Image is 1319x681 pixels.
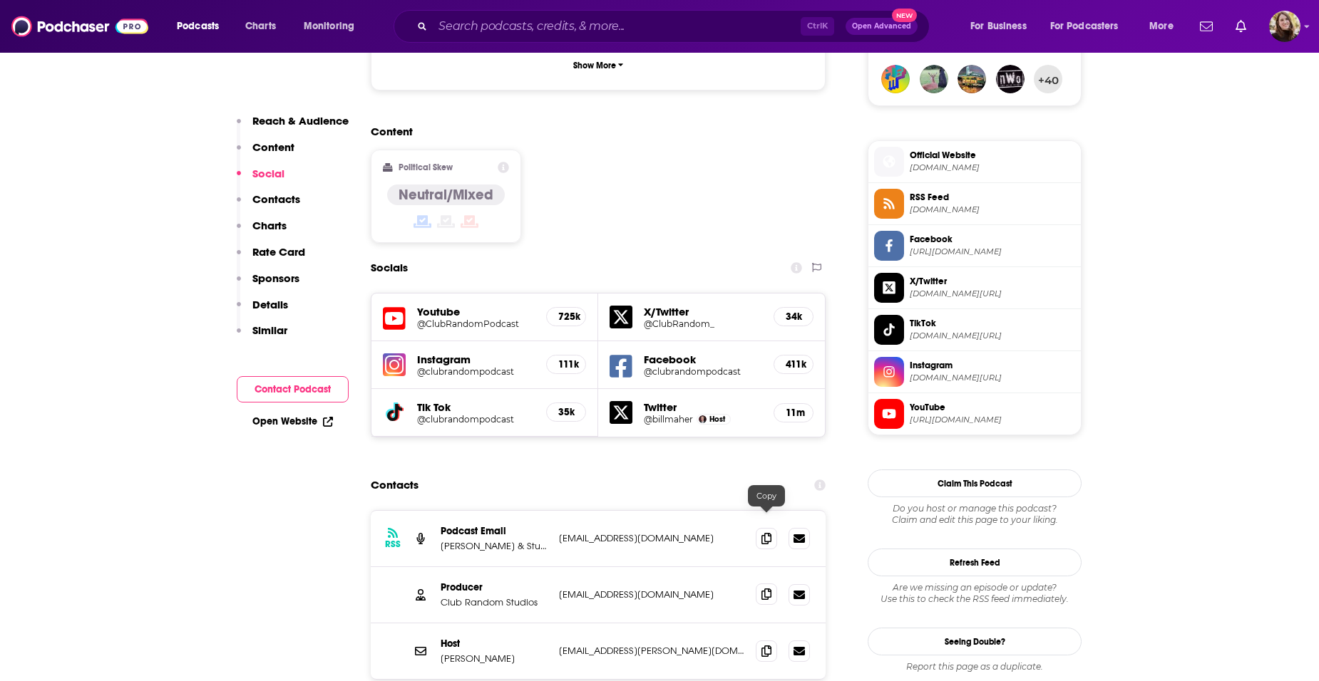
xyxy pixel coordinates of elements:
[252,271,299,285] p: Sponsors
[786,407,801,419] h5: 11m
[881,65,910,93] img: INRI81216
[371,254,408,281] h2: Socials
[294,15,373,38] button: open menu
[237,114,349,140] button: Reach & Audience
[846,18,918,35] button: Open AdvancedNew
[699,415,707,423] a: Bill Maher
[252,114,349,128] p: Reach & Audience
[177,16,219,36] span: Podcasts
[237,376,349,402] button: Contact Podcast
[573,61,616,71] p: Show More
[371,472,419,499] h2: Contacts
[644,353,762,366] h5: Facebook
[1041,15,1139,38] button: open menu
[910,246,1075,257] span: https://www.facebook.com/clubrandompodcast
[786,358,801,370] h5: 411k
[559,645,744,657] p: [EMAIL_ADDRESS][PERSON_NAME][DOMAIN_NAME]
[644,414,693,425] a: @billmaher
[910,401,1075,414] span: YouTube
[874,147,1075,177] a: Official Website[DOMAIN_NAME]
[868,503,1082,514] span: Do you host or manage this podcast?
[245,16,276,36] span: Charts
[874,315,1075,345] a: TikTok[DOMAIN_NAME][URL]
[559,532,744,544] p: [EMAIL_ADDRESS][DOMAIN_NAME]
[996,65,1025,93] img: madness1287
[801,17,834,36] span: Ctrl K
[910,359,1075,372] span: Instagram
[960,15,1045,38] button: open menu
[868,661,1082,672] div: Report this page as a duplicate.
[874,273,1075,303] a: X/Twitter[DOMAIN_NAME][URL]
[417,414,535,425] h5: @clubrandompodcast
[252,298,288,311] p: Details
[237,271,299,298] button: Sponsors
[920,65,948,93] img: PhiloCritter
[910,275,1075,288] span: X/Twitter
[252,323,287,337] p: Similar
[237,298,288,324] button: Details
[1149,16,1174,36] span: More
[644,305,762,318] h5: X/Twitter
[417,353,535,366] h5: Instagram
[441,653,548,665] p: [PERSON_NAME]
[644,366,762,377] a: @clubrandompodcast
[892,9,918,22] span: New
[910,317,1075,330] span: TikTok
[11,13,148,40] a: Podchaser - Follow, Share and Rate Podcasts
[868,549,1082,576] button: Refresh Feed
[874,231,1075,261] a: Facebook[URL][DOMAIN_NAME]
[441,540,548,552] p: [PERSON_NAME] & Studio71
[441,581,548,593] p: Producer
[559,588,744,601] p: [EMAIL_ADDRESS][DOMAIN_NAME]
[441,596,548,608] p: Club Random Studios
[304,16,354,36] span: Monitoring
[958,65,986,93] img: yonisol
[399,186,493,204] h4: Neutral/Mixed
[252,192,300,206] p: Contacts
[786,311,801,323] h5: 34k
[709,415,725,424] span: Host
[868,628,1082,655] a: Seeing Double?
[237,219,287,245] button: Charts
[644,400,762,414] h5: Twitter
[371,125,814,138] h2: Content
[558,311,574,323] h5: 725k
[417,305,535,318] h5: Youtube
[910,415,1075,425] span: https://www.youtube.com/@ClubRandomPodcast
[910,191,1075,204] span: RSS Feed
[441,525,548,537] p: Podcast Email
[252,415,333,427] a: Open Website
[970,16,1027,36] span: For Business
[236,15,284,38] a: Charts
[417,366,535,377] a: @clubrandompodcast
[558,358,574,370] h5: 111k
[558,406,574,418] h5: 35k
[252,219,287,232] p: Charts
[910,149,1075,162] span: Official Website
[852,23,911,30] span: Open Advanced
[417,318,535,329] a: @ClubRandomPodcast
[910,373,1075,383] span: instagram.com/clubrandompodcast
[910,204,1075,215] span: rss.pdrl.fm
[868,582,1082,605] div: Are we missing an episode or update? Use this to check the RSS feed immediately.
[407,10,943,43] div: Search podcasts, credits, & more...
[1269,11,1300,42] button: Show profile menu
[237,140,294,167] button: Content
[910,233,1075,246] span: Facebook
[1230,14,1252,38] a: Show notifications dropdown
[748,485,785,506] div: Copy
[383,353,406,376] img: iconImage
[252,140,294,154] p: Content
[1034,65,1062,93] button: +40
[1269,11,1300,42] span: Logged in as katiefuchs
[644,318,762,329] a: @ClubRandom_
[385,539,401,550] h3: RSS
